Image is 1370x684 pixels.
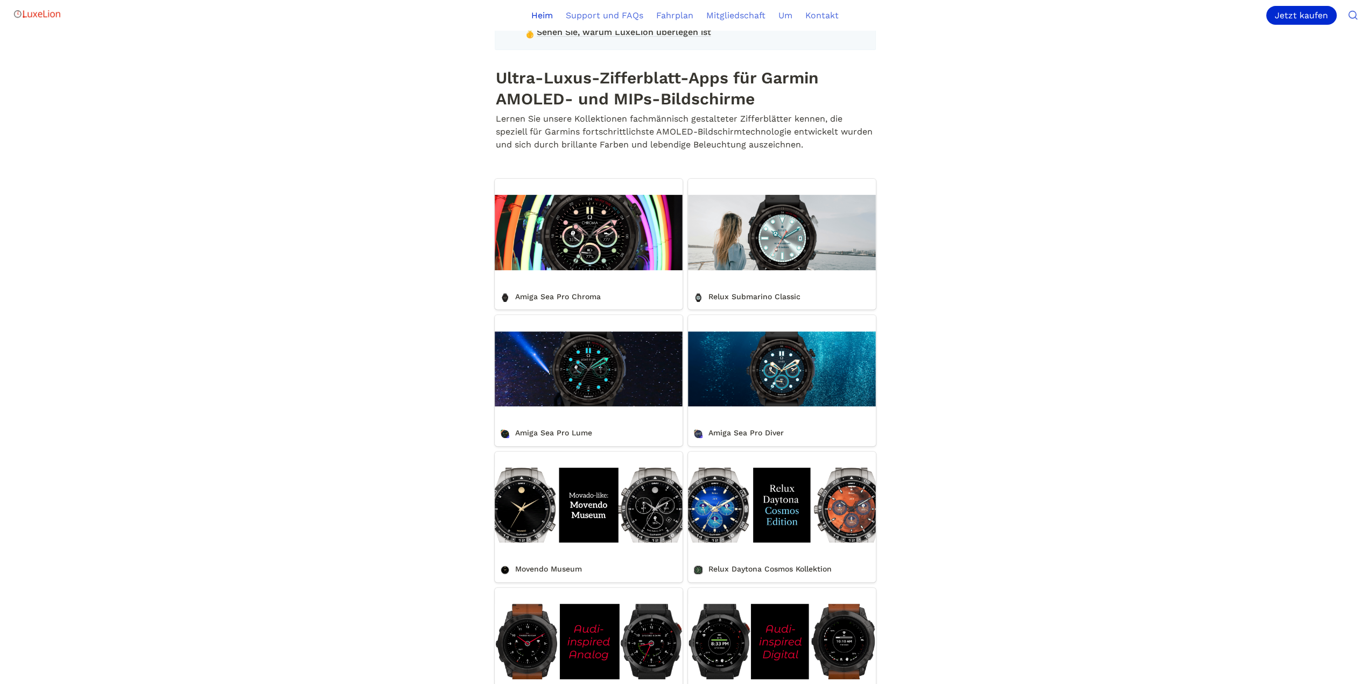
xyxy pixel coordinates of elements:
[495,315,582,325] font: Amiga Sea Pro Lume
[566,10,643,20] font: Support und FAQs
[520,24,867,40] a: 🥇Sehen Sie, warum LuxeLion überlegen ist
[656,10,693,20] font: Fahrplan
[1275,10,1328,20] font: Jetzt kaufen
[537,27,711,37] font: Sehen Sie, warum LuxeLion überlegen ist
[688,588,788,598] font: Audi-inspiriertes Digital
[495,452,683,582] a: Movendo Museum
[496,114,875,150] font: Lernen Sie unsere Kollektionen fachmännisch gestalteter Zifferblätter kennen, die speziell für Ga...
[495,179,683,309] a: Amiga Sea Pro Chroma
[495,588,596,598] font: Audi-inspiriertes Analog
[496,68,823,108] font: Ultra-Luxus-Zifferblatt-Apps für Garmin AMOLED- und MIPs-Bildschirme
[688,179,792,189] font: Relux Submarino Classic
[495,179,592,189] font: Amiga Sea Pro Chroma
[495,315,683,446] a: Amiga Sea Pro Lume
[495,452,571,462] font: Movendo Museum
[706,10,765,20] font: Mitgliedschaft
[688,315,876,446] a: Amiga Sea Pro Diver
[523,26,536,39] font: 🥇
[688,452,831,462] font: Relux Daytona Cosmos Kollektion
[688,179,876,309] a: Relux Submarino Classic
[778,10,792,20] font: Um
[688,452,876,582] a: Relux Daytona Cosmos Kollektion
[688,315,773,325] font: Amiga Sea Pro Diver
[13,3,61,25] img: Logo
[805,10,839,20] font: Kontakt
[1266,6,1341,25] a: Jetzt kaufen
[531,10,553,20] font: Heim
